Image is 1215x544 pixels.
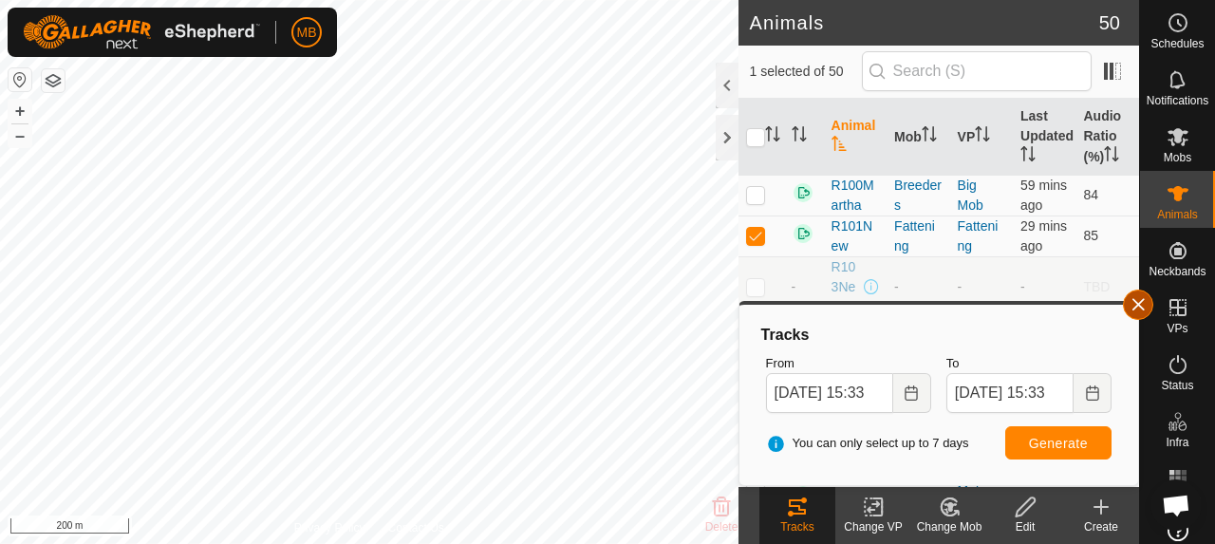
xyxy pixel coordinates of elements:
[958,178,983,213] a: Big Mob
[1099,9,1120,37] span: 50
[792,279,796,294] span: -
[1161,380,1193,391] span: Status
[1083,279,1110,294] span: TBD
[975,129,990,144] p-sorticon: Activate to sort
[9,68,31,91] button: Reset Map
[1154,494,1201,505] span: Heatmap
[758,324,1119,347] div: Tracks
[297,23,317,43] span: MB
[1029,436,1088,451] span: Generate
[9,124,31,147] button: –
[1013,99,1075,176] th: Last Updated
[1147,95,1208,106] span: Notifications
[1020,279,1025,294] span: -
[1166,437,1188,448] span: Infra
[832,176,879,216] span: R100Martha
[1150,38,1204,49] span: Schedules
[832,257,860,317] span: R103New
[894,216,942,256] div: Fattening
[294,519,365,536] a: Privacy Policy
[1020,218,1067,253] span: 30 Sept 2025, 3:03 pm
[1167,323,1187,334] span: VPs
[987,518,1063,535] div: Edit
[950,99,1013,176] th: VP
[893,373,931,413] button: Choose Date
[23,15,260,49] img: Gallagher Logo
[1020,149,1036,164] p-sorticon: Activate to sort
[792,181,814,204] img: returning on
[792,222,814,245] img: returning on
[894,176,942,216] div: Breeders
[1157,209,1198,220] span: Animals
[832,216,879,256] span: R101New
[792,129,807,144] p-sorticon: Activate to sort
[958,218,999,253] a: Fattening
[946,354,1112,373] label: To
[750,62,862,82] span: 1 selected of 50
[958,279,963,294] app-display-virtual-paddock-transition: -
[765,129,780,144] p-sorticon: Activate to sort
[824,99,887,176] th: Animal
[1063,518,1139,535] div: Create
[1075,99,1139,176] th: Audio Ratio (%)
[1083,187,1098,202] span: 84
[1104,149,1119,164] p-sorticon: Activate to sort
[1149,266,1206,277] span: Neckbands
[1083,228,1098,243] span: 85
[894,277,942,297] div: -
[1164,152,1191,163] span: Mobs
[42,69,65,92] button: Map Layers
[766,434,969,453] span: You can only select up to 7 days
[750,11,1099,34] h2: Animals
[1020,178,1067,213] span: 30 Sept 2025, 2:33 pm
[766,354,931,373] label: From
[862,51,1092,91] input: Search (S)
[9,100,31,122] button: +
[887,99,949,176] th: Mob
[922,129,937,144] p-sorticon: Activate to sort
[835,518,911,535] div: Change VP
[1005,426,1112,460] button: Generate
[832,139,847,154] p-sorticon: Activate to sort
[911,518,987,535] div: Change Mob
[387,519,443,536] a: Contact Us
[1074,373,1112,413] button: Choose Date
[1150,479,1202,531] div: Open chat
[759,518,835,535] div: Tracks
